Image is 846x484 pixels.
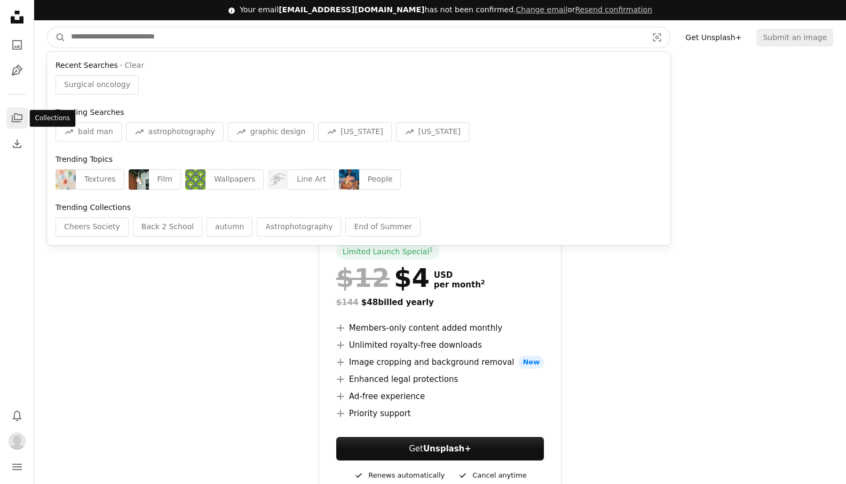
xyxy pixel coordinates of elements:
[423,444,471,454] strong: Unsplash+
[336,264,430,292] div: $4
[336,356,544,369] li: Image cropping and background removal
[679,29,748,46] a: Get Unsplash+
[205,169,264,190] div: Wallpapers
[336,373,544,386] li: Enhanced legal protections
[56,108,124,116] span: Trending Searches
[185,169,205,190] img: premium_vector-1727104187891-9d3ffee9ee70
[516,5,652,14] span: or
[336,298,359,307] span: $144
[148,127,215,137] span: astrophotography
[207,217,252,237] div: autumn
[149,169,181,190] div: Film
[644,27,670,48] button: Visual search
[124,60,144,71] button: Clear
[339,169,359,190] img: premium_photo-1712935548320-c5b82b36984f
[434,270,485,280] span: USD
[341,127,383,137] span: [US_STATE]
[336,264,390,292] span: $12
[336,339,544,352] li: Unlimited royalty-free downloads
[336,407,544,420] li: Priority support
[133,217,202,237] div: Back 2 School
[756,29,833,46] button: Submit an image
[429,246,433,253] sup: 1
[6,133,28,154] a: Download History
[9,433,26,450] img: Avatar of user Sakarie Mustafe Hidig
[336,437,544,460] a: GetUnsplash+
[56,60,662,71] div: ·
[78,127,113,137] span: bald man
[336,390,544,403] li: Ad-free experience
[6,6,28,30] a: Home — Unsplash
[336,322,544,334] li: Members-only content added monthly
[250,127,305,137] span: graphic design
[427,247,435,257] a: 1
[6,107,28,129] a: Collections
[359,169,401,190] div: People
[6,34,28,56] a: Photos
[56,203,131,212] span: Trending Collections
[129,169,149,190] img: premium_photo-1664457241825-600243040ef5
[6,456,28,478] button: Menu
[64,80,130,90] span: Surgical oncology
[288,169,334,190] div: Line Art
[434,280,485,290] span: per month
[257,217,341,237] div: Astrophotography
[6,405,28,426] button: Notifications
[336,296,544,309] div: $48 billed yearly
[279,5,424,14] span: [EMAIL_ADDRESS][DOMAIN_NAME]
[6,431,28,452] button: Profile
[457,469,526,482] div: Cancel anytime
[518,356,544,369] span: New
[353,469,445,482] div: Renews automatically
[418,127,461,137] span: [US_STATE]
[336,245,439,260] div: Limited Launch Special
[575,5,652,15] button: Resend confirmation
[56,155,113,163] span: Trending Topics
[481,279,485,286] sup: 2
[345,217,420,237] div: End of Summer
[56,217,129,237] div: Cheers Society
[516,5,567,14] a: Change email
[47,27,670,48] form: Find visuals sitewide
[240,5,652,15] div: Your email has not been confirmed.
[76,169,124,190] div: Textures
[479,280,487,290] a: 2
[6,60,28,81] a: Illustrations
[56,169,76,190] img: premium_photo-1746420146061-0256c1335fe4
[56,60,118,71] span: Recent Searches
[48,27,66,48] button: Search Unsplash
[268,169,288,190] img: premium_vector-1752394679026-e67b963cbd5a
